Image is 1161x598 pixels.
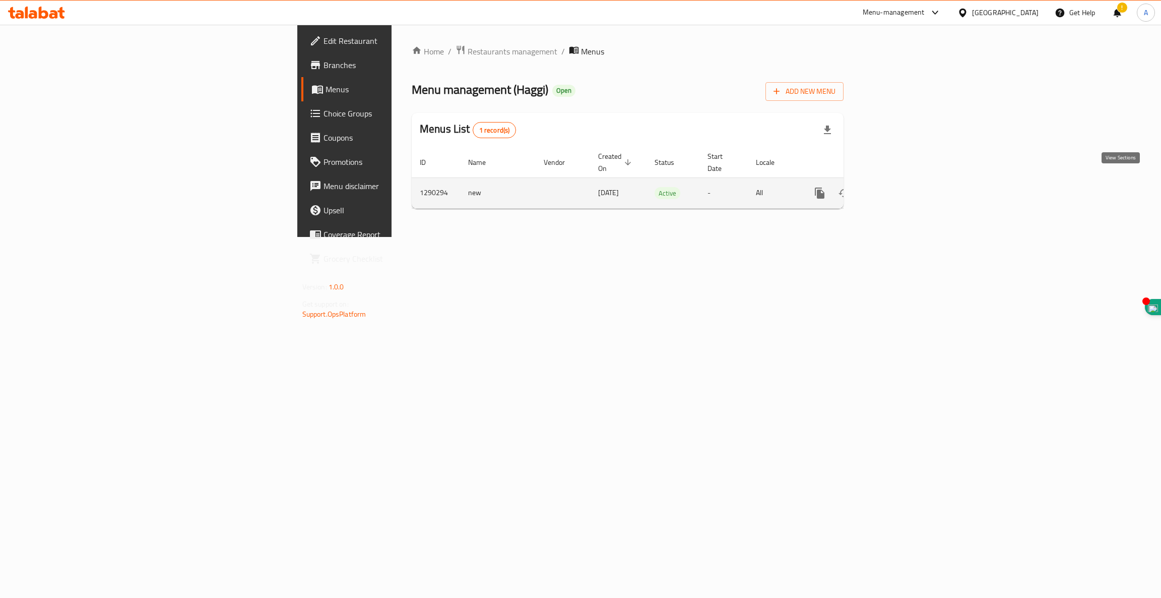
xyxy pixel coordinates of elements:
span: Upsell [324,204,483,216]
th: Actions [800,147,913,178]
a: Coupons [301,126,491,150]
span: Locale [756,156,788,168]
div: Export file [815,118,840,142]
button: Change Status [832,181,856,205]
span: Version: [302,280,327,293]
a: Restaurants management [456,45,557,58]
span: 1 record(s) [473,126,516,135]
a: Coverage Report [301,222,491,247]
li: / [561,45,565,57]
a: Branches [301,53,491,77]
button: Add New Menu [765,82,844,101]
a: Menu disclaimer [301,174,491,198]
span: Menus [326,83,483,95]
span: Menus [581,45,604,57]
span: Get support on: [302,297,349,311]
a: Support.OpsPlatform [302,308,366,321]
span: Open [552,86,575,95]
span: A [1144,7,1148,18]
button: more [808,181,832,205]
td: new [460,177,536,208]
a: Edit Restaurant [301,29,491,53]
nav: breadcrumb [412,45,844,58]
span: Menu disclaimer [324,180,483,192]
span: Created On [598,150,634,174]
a: Promotions [301,150,491,174]
a: Grocery Checklist [301,247,491,271]
td: All [748,177,800,208]
span: Add New Menu [773,85,835,98]
span: ID [420,156,439,168]
span: Restaurants management [468,45,557,57]
span: [DATE] [598,186,619,199]
span: Start Date [707,150,736,174]
span: Grocery Checklist [324,253,483,265]
span: Promotions [324,156,483,168]
h2: Menus List [420,122,516,138]
span: Name [468,156,499,168]
div: Menu-management [863,7,925,19]
a: Upsell [301,198,491,222]
td: - [699,177,748,208]
table: enhanced table [412,147,913,209]
div: Total records count [473,122,517,138]
span: Coverage Report [324,228,483,241]
span: Choice Groups [324,107,483,119]
a: Menus [301,77,491,101]
span: 1.0.0 [329,280,344,293]
div: [GEOGRAPHIC_DATA] [972,7,1039,18]
span: Vendor [544,156,578,168]
span: Edit Restaurant [324,35,483,47]
div: Open [552,85,575,97]
span: Status [655,156,687,168]
a: Choice Groups [301,101,491,126]
span: Branches [324,59,483,71]
span: Coupons [324,132,483,144]
span: Active [655,188,680,199]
